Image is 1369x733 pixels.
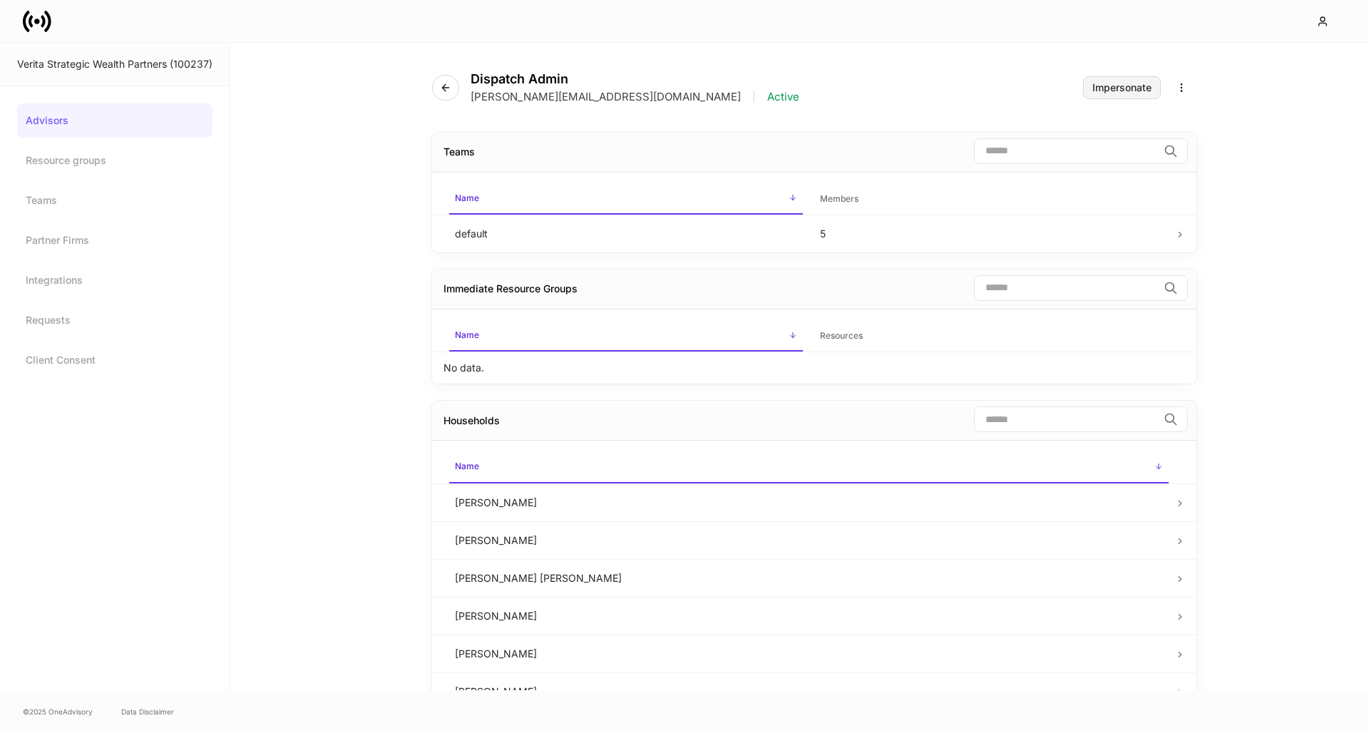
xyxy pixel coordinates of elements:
[443,483,1174,521] td: [PERSON_NAME]
[449,184,804,215] span: Name
[443,414,500,428] div: Households
[443,361,484,375] p: No data.
[1092,83,1152,93] div: Impersonate
[17,103,212,138] a: Advisors
[121,706,174,717] a: Data Disclaimer
[443,559,1174,597] td: [PERSON_NAME] [PERSON_NAME]
[17,343,212,377] a: Client Consent
[23,706,93,717] span: © 2025 OneAdvisory
[17,223,212,257] a: Partner Firms
[814,185,1169,214] span: Members
[17,57,212,71] div: Verita Strategic Wealth Partners (100237)
[443,282,578,296] div: Immediate Resource Groups
[17,183,212,217] a: Teams
[767,90,799,104] p: Active
[1083,76,1161,99] button: Impersonate
[449,321,804,352] span: Name
[455,459,479,473] h6: Name
[443,635,1174,672] td: [PERSON_NAME]
[443,521,1174,559] td: [PERSON_NAME]
[17,143,212,178] a: Resource groups
[449,452,1169,483] span: Name
[443,145,475,159] div: Teams
[809,215,1174,252] td: 5
[820,192,858,205] h6: Members
[752,90,756,104] p: |
[17,263,212,297] a: Integrations
[17,303,212,337] a: Requests
[443,597,1174,635] td: [PERSON_NAME]
[455,328,479,342] h6: Name
[471,71,799,87] h4: Dispatch Admin
[443,672,1174,710] td: [PERSON_NAME]
[443,215,809,252] td: default
[820,329,863,342] h6: Resources
[471,90,741,104] p: [PERSON_NAME][EMAIL_ADDRESS][DOMAIN_NAME]
[455,191,479,205] h6: Name
[814,322,1169,351] span: Resources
